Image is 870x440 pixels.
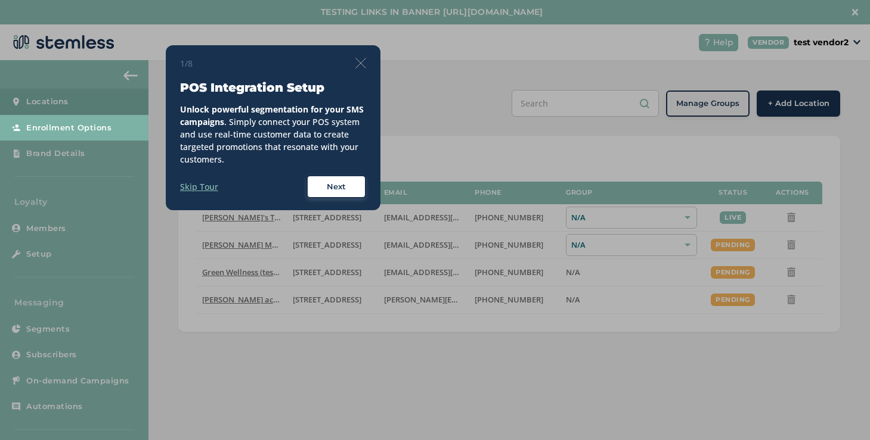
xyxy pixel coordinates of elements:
[180,57,193,70] span: 1/8
[180,79,366,96] h3: POS Integration Setup
[810,383,870,440] iframe: Chat Widget
[26,122,112,134] span: Enrollment Options
[355,58,366,68] img: icon-close-thin-accent-606ae9a3.svg
[180,104,364,127] strong: Unlock powerful segmentation for your SMS campaigns
[306,175,366,199] button: Next
[180,180,218,193] label: Skip Tour
[327,181,346,193] span: Next
[180,103,366,166] div: . Simply connect your POS system and use real-time customer data to create targeted promotions th...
